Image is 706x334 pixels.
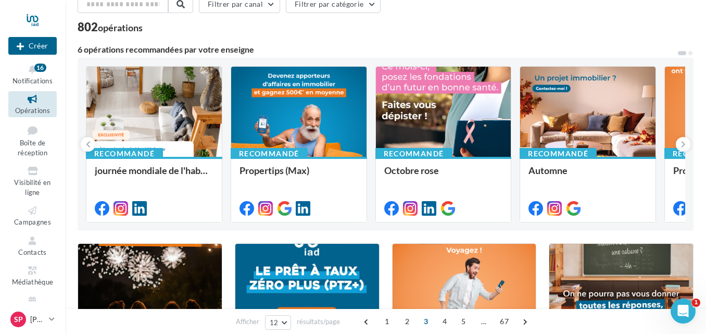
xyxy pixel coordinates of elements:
[86,148,163,159] div: Recommandé
[8,37,57,55] div: Nouvelle campagne
[12,278,54,286] span: Médiathèque
[692,299,700,307] span: 1
[297,317,340,327] span: résultats/page
[475,313,492,330] span: ...
[12,77,53,85] span: Notifications
[270,318,279,327] span: 12
[15,106,50,115] span: Opérations
[8,293,57,318] a: Calendrier
[8,61,57,87] button: Notifications 16
[265,315,292,330] button: 12
[8,310,57,329] a: Sp [PERSON_NAME]
[239,165,358,186] div: Propertips (Max)
[418,313,434,330] span: 3
[384,165,503,186] div: Octobre rose
[8,121,57,159] a: Boîte de réception
[8,233,57,258] a: Contacts
[8,91,57,117] a: Opérations
[236,317,259,327] span: Afficher
[30,314,45,325] p: [PERSON_NAME]
[671,299,696,324] iframe: Intercom live chat
[8,163,57,199] a: Visibilité en ligne
[78,21,143,33] div: 802
[375,148,452,159] div: Recommandé
[14,314,23,325] span: Sp
[455,313,472,330] span: 5
[8,263,57,288] a: Médiathèque
[8,37,57,55] button: Créer
[98,23,143,32] div: opérations
[399,313,415,330] span: 2
[34,64,46,72] div: 16
[95,165,213,186] div: journée mondiale de l'habitat
[520,148,597,159] div: Recommandé
[18,248,47,256] span: Contacts
[496,313,513,330] span: 67
[436,313,453,330] span: 4
[379,313,395,330] span: 1
[78,45,677,54] div: 6 opérations recommandées par votre enseigne
[231,148,308,159] div: Recommandé
[14,218,51,226] span: Campagnes
[528,165,647,186] div: Automne
[14,178,51,196] span: Visibilité en ligne
[8,203,57,228] a: Campagnes
[18,139,47,157] span: Boîte de réception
